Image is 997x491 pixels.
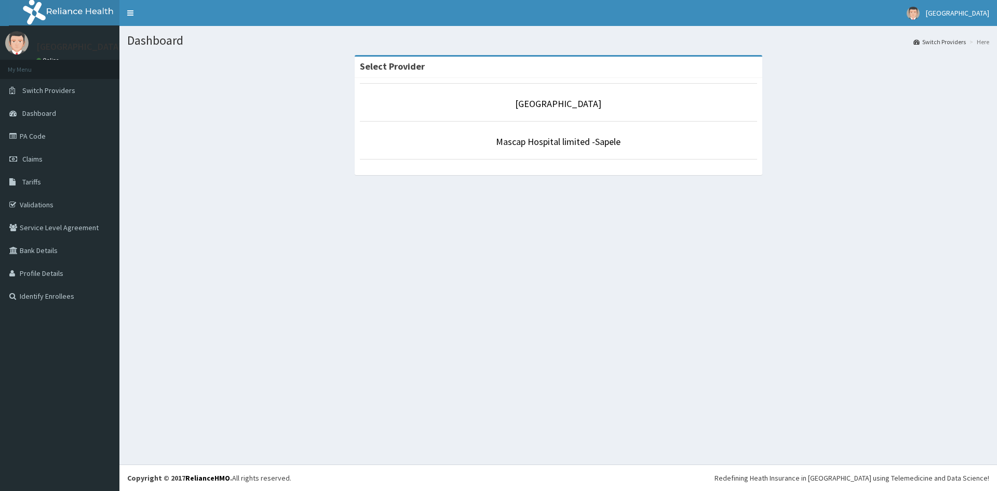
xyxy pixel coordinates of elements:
[496,136,621,148] a: Mascap Hospital limited -Sapele
[22,177,41,187] span: Tariffs
[5,31,29,55] img: User Image
[127,473,232,483] strong: Copyright © 2017 .
[119,465,997,491] footer: All rights reserved.
[22,154,43,164] span: Claims
[185,473,230,483] a: RelianceHMO
[36,57,61,64] a: Online
[715,473,989,483] div: Redefining Heath Insurance in [GEOGRAPHIC_DATA] using Telemedicine and Data Science!
[127,34,989,47] h1: Dashboard
[967,37,989,46] li: Here
[360,60,425,72] strong: Select Provider
[926,8,989,18] span: [GEOGRAPHIC_DATA]
[36,42,122,51] p: [GEOGRAPHIC_DATA]
[22,86,75,95] span: Switch Providers
[907,7,920,20] img: User Image
[913,37,966,46] a: Switch Providers
[22,109,56,118] span: Dashboard
[515,98,601,110] a: [GEOGRAPHIC_DATA]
